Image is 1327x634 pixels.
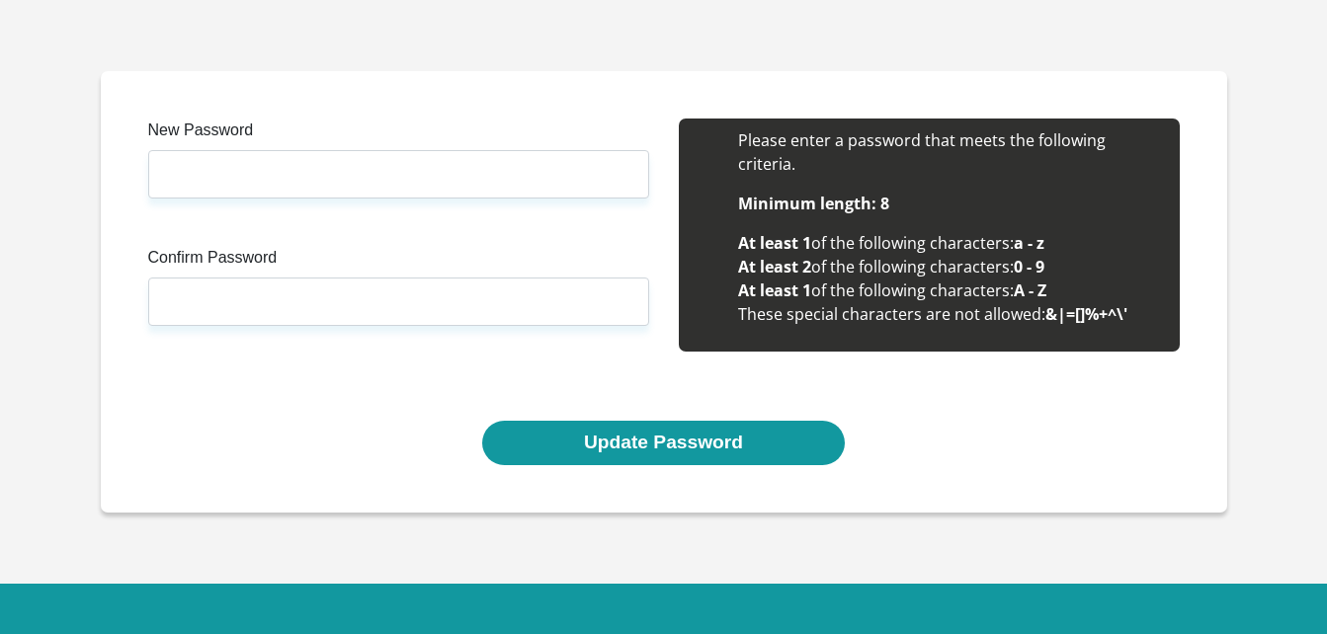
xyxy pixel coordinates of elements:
[738,255,1160,278] li: of the following characters:
[148,150,649,198] input: Enter new Password
[1014,232,1044,254] b: a - z
[1045,303,1127,325] b: &|=[]%+^\'
[738,278,1160,302] li: of the following characters:
[1014,256,1044,277] b: 0 - 9
[738,232,811,254] b: At least 1
[738,231,1160,255] li: of the following characters:
[738,279,811,301] b: At least 1
[482,421,845,465] button: Update Password
[738,193,889,214] b: Minimum length: 8
[148,246,649,277] label: Confirm Password
[738,302,1160,326] li: These special characters are not allowed:
[148,277,649,326] input: Confirm Password
[1014,279,1046,301] b: A - Z
[738,128,1160,176] li: Please enter a password that meets the following criteria.
[738,256,811,277] b: At least 2
[148,119,649,150] label: New Password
